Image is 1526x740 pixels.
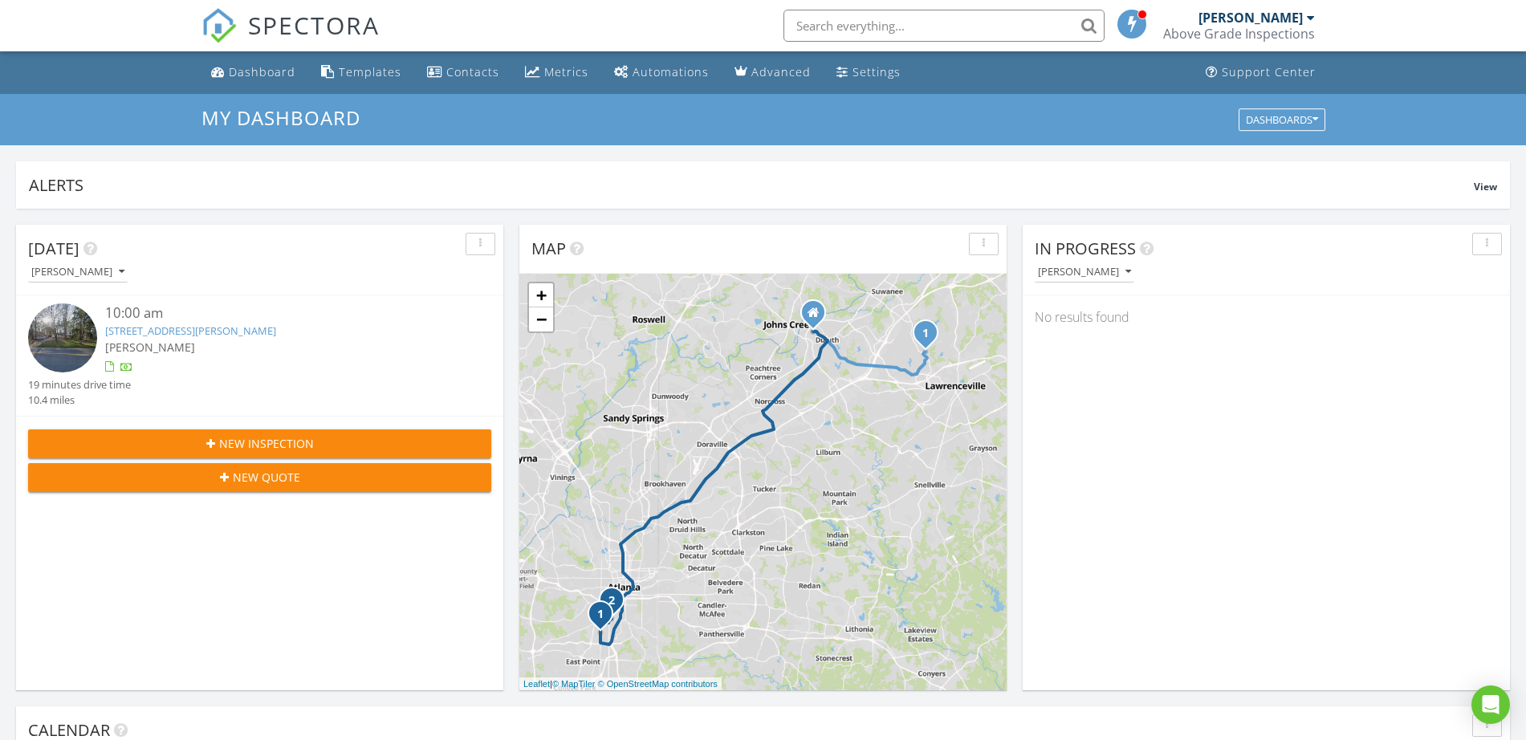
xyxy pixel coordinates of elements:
a: Metrics [519,58,595,87]
a: Dashboard [205,58,302,87]
span: [DATE] [28,238,79,259]
div: 1684 Sylvan Rd SW, Atlanta, GA 30310 [600,613,610,623]
div: Alerts [29,174,1474,196]
span: Map [531,238,566,259]
div: 10.4 miles [28,392,131,408]
div: No results found [1023,295,1510,339]
div: Advanced [751,64,811,79]
div: [PERSON_NAME] [31,266,124,278]
div: Settings [853,64,901,79]
span: New Inspection [219,435,314,452]
a: Support Center [1199,58,1322,87]
span: SPECTORA [248,8,380,42]
span: View [1474,180,1497,193]
div: 19 minutes drive time [28,377,131,392]
div: 505 Dunbar St SW , Atlanta, GA 30310 [612,600,621,609]
a: Templates [315,58,408,87]
img: The Best Home Inspection Software - Spectora [201,8,237,43]
a: Settings [830,58,907,87]
a: Advanced [728,58,817,87]
a: Leaflet [523,679,550,689]
span: New Quote [233,469,300,486]
a: SPECTORA [201,22,380,55]
i: 1 [922,328,929,340]
button: Dashboards [1239,108,1325,131]
div: 10:00 am [105,303,453,323]
a: [STREET_ADDRESS][PERSON_NAME] [105,323,276,338]
a: Zoom in [529,283,553,307]
div: Dashboards [1246,114,1318,125]
input: Search everything... [783,10,1105,42]
div: [PERSON_NAME] [1038,266,1131,278]
div: 4042 Casey Glen Court, Duluth GA 30096 [813,312,823,322]
button: New Quote [28,463,491,492]
div: Open Intercom Messenger [1471,685,1510,724]
span: In Progress [1035,238,1136,259]
div: Metrics [544,64,588,79]
div: Templates [339,64,401,79]
div: Support Center [1222,64,1316,79]
a: © OpenStreetMap contributors [598,679,718,689]
button: New Inspection [28,429,491,458]
a: Automations (Basic) [608,58,715,87]
span: My Dashboard [201,104,360,131]
div: | [519,677,722,691]
span: [PERSON_NAME] [105,340,195,355]
a: Zoom out [529,307,553,331]
a: 10:00 am [STREET_ADDRESS][PERSON_NAME] [PERSON_NAME] 19 minutes drive time 10.4 miles [28,303,491,408]
div: Contacts [446,64,499,79]
button: [PERSON_NAME] [28,262,128,283]
button: [PERSON_NAME] [1035,262,1134,283]
img: streetview [28,303,97,372]
i: 2 [608,596,615,607]
div: Automations [633,64,709,79]
a: Contacts [421,58,506,87]
i: 1 [597,609,604,620]
div: Above Grade Inspections [1163,26,1315,42]
div: [PERSON_NAME] [1198,10,1303,26]
a: © MapTiler [552,679,596,689]
div: 488 Russell Rd, Lawrenceville, GA 30043 [926,332,935,342]
div: Dashboard [229,64,295,79]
